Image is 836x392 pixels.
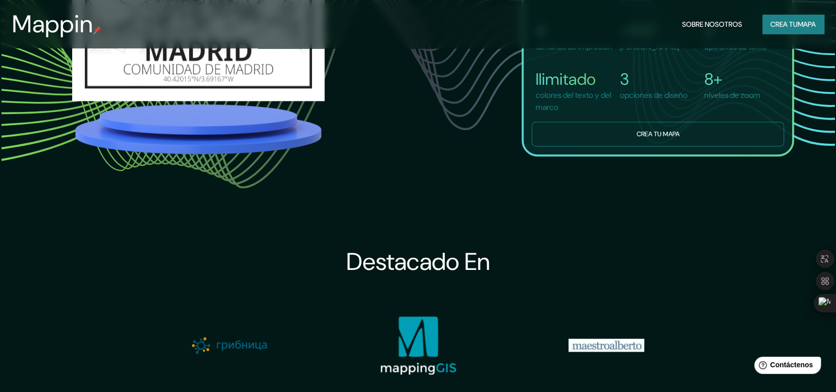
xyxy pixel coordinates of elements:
font: Sobre nosotros [682,20,742,29]
font: opciones de diseño [620,90,688,100]
iframe: Lanzador de widgets de ayuda [746,353,825,381]
font: 8+ [704,69,722,90]
font: Mappin [12,8,93,40]
font: 3 [620,69,629,90]
img: logotipo de gribnica [192,337,268,353]
font: Crea tu mapa [637,130,680,138]
button: Crea tu mapa [532,122,784,146]
button: Crea tumapa [762,15,824,34]
font: mapa [798,20,816,29]
font: niveles de zoom [704,90,760,100]
font: Destacado en [346,245,490,277]
font: Crea tu [770,20,798,29]
img: logotipo de maestroalberto [568,339,644,352]
img: platform.png [72,101,325,157]
font: Ilimitado [536,69,596,90]
img: logotipo de mappinggis [380,316,456,374]
img: pin de mapeo [93,26,101,34]
font: colores del texto y del marco [536,90,611,113]
button: Sobre nosotros [678,15,746,34]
